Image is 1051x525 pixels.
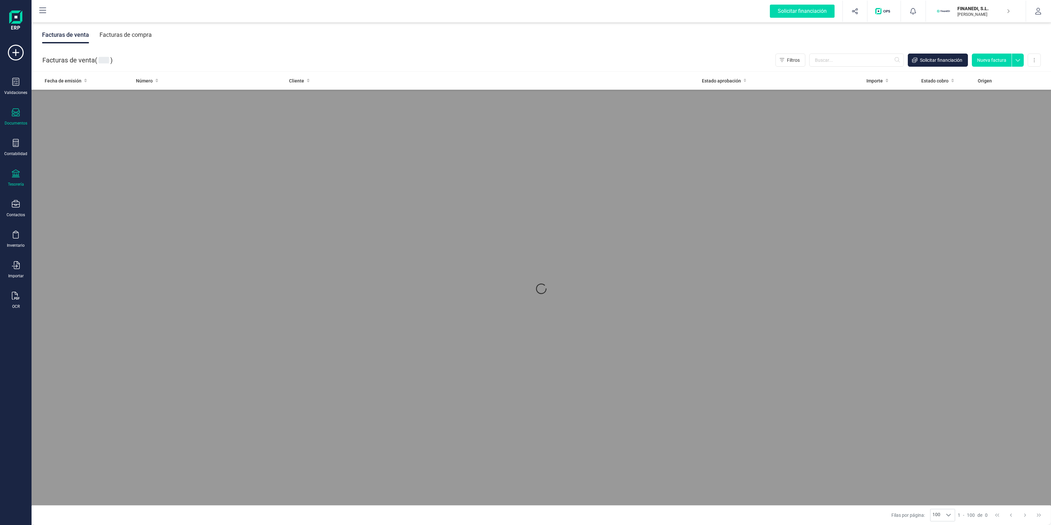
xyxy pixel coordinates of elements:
div: - [958,512,988,518]
div: Inventario [7,243,25,248]
button: Last Page [1033,509,1045,521]
div: Documentos [5,121,27,126]
span: 1 [958,512,960,518]
div: Contabilidad [4,151,27,156]
span: 0 [985,512,988,518]
div: OCR [12,304,20,309]
span: Estado cobro [921,78,949,84]
img: FI [936,4,951,18]
button: Previous Page [1005,509,1017,521]
div: Facturas de venta ( ) [42,54,113,67]
button: Logo de OPS [871,1,897,22]
button: FIFINANEDI, S.L.[PERSON_NAME] [934,1,1018,22]
p: [PERSON_NAME] [957,12,1010,17]
span: Solicitar financiación [920,57,962,63]
button: Nueva factura [972,54,1012,67]
span: Fecha de emisión [45,78,81,84]
button: Solicitar financiación [908,54,968,67]
span: Origen [978,78,992,84]
button: Next Page [1019,509,1031,521]
button: Filtros [775,54,805,67]
span: de [977,512,982,518]
img: Logo de OPS [875,8,893,14]
span: Estado aprobación [702,78,741,84]
div: Importar [8,273,24,279]
img: Logo Finanedi [9,11,22,32]
button: First Page [991,509,1003,521]
div: Validaciones [4,90,27,95]
span: Número [136,78,153,84]
button: Solicitar financiación [762,1,842,22]
span: 100 [967,512,975,518]
span: Cliente [289,78,304,84]
div: Facturas de venta [42,26,89,43]
span: 100 [930,509,942,521]
div: Contactos [7,212,25,217]
span: Filtros [787,57,800,63]
p: FINANEDI, S.L. [957,5,1010,12]
div: Facturas de compra [100,26,152,43]
input: Buscar... [809,54,904,67]
div: Tesorería [8,182,24,187]
div: Solicitar financiación [770,5,835,18]
div: Filas por página: [891,509,955,521]
span: Importe [866,78,883,84]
